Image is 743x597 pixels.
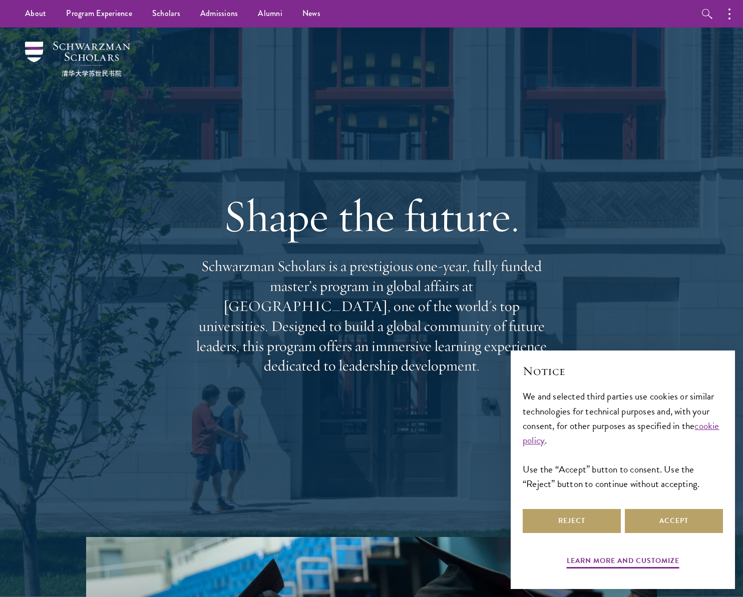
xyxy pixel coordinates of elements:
h1: Shape the future. [191,188,552,244]
a: cookie policy [523,418,719,447]
button: Learn more and customize [567,554,679,570]
div: We and selected third parties use cookies or similar technologies for technical purposes and, wit... [523,389,723,490]
button: Reject [523,509,621,533]
h2: Notice [523,362,723,379]
button: Accept [625,509,723,533]
p: Schwarzman Scholars is a prestigious one-year, fully funded master’s program in global affairs at... [191,256,552,376]
img: Schwarzman Scholars [25,41,130,76]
